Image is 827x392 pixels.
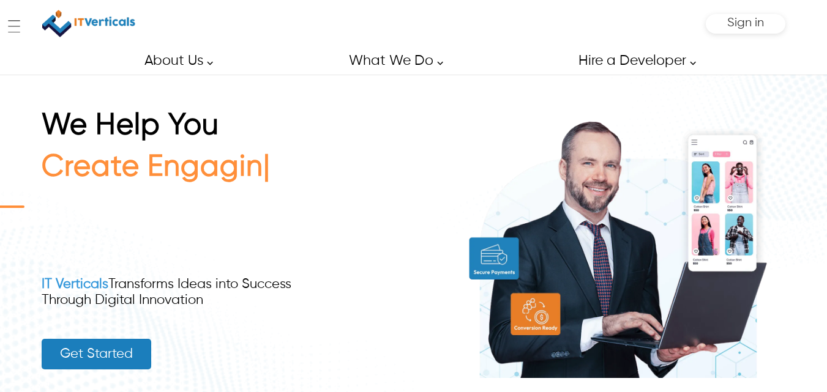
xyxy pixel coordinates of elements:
[42,6,137,41] a: IT Verticals Inc
[727,17,764,29] span: Sign in
[42,276,339,308] div: Transforms Ideas into Success Through Digital Innovation
[42,153,263,182] span: Create Engagin
[42,6,135,41] img: IT Verticals Inc
[451,100,785,378] img: build
[42,278,108,291] a: IT Verticals
[564,47,703,75] a: Hire a Developer
[42,339,151,369] a: Get Started
[335,47,450,75] a: What We Do
[727,20,764,28] a: Sign in
[130,47,220,75] a: About Us
[42,108,339,150] h1: We Help You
